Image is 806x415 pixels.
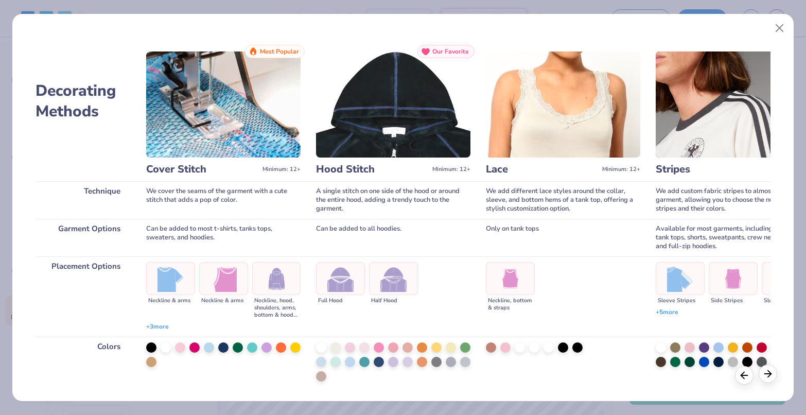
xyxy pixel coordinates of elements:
[769,19,789,38] button: Close
[486,51,640,158] img: Lace
[36,219,131,256] div: Garment Options
[667,266,693,292] img: Sleeve Stripes
[486,181,640,219] div: We add different lace styles around the collar, sleeve, and bottom hems of a tank top, offering a...
[720,266,746,292] img: Side Stripes
[264,266,290,292] img: Neckline, hood, shoulders, arms, bottom & hoodie pocket
[486,297,535,312] div: Neckline, bottom & straps
[656,308,678,317] span: + 5 more
[486,219,640,256] div: Only on tank tops
[146,219,301,256] div: Can be added to most t-shirts, tanks tops, sweaters, and hoodies.
[36,256,131,337] div: Placement Options
[486,163,598,176] h3: Lace
[497,266,523,292] img: Neckline, bottom & straps
[432,166,470,173] span: Minimum: 12+
[36,181,131,219] div: Technique
[316,219,470,256] div: Can be added to all hoodies.
[656,297,705,304] div: Sleeve Stripes
[157,266,184,292] img: Neckline & arms
[327,266,354,292] img: Full Hood
[260,48,299,55] span: Most Popular
[252,297,301,319] div: Neckline, hood, shoulders, arms, bottom & hoodie pocket
[709,297,758,304] div: Side Stripes
[316,181,470,219] div: A single stitch on one side of the hood or around the entire hood, adding a trendy touch to the g...
[199,297,248,319] div: Neckline & arms
[316,163,428,176] h3: Hood Stitch
[146,51,301,158] img: Cover Stitch
[656,163,768,176] h3: Stripes
[432,48,469,55] span: Our Favorite
[211,266,237,292] img: Neckline & arms
[262,166,301,173] span: Minimum: 12+
[146,181,301,219] div: We cover the seams of the garment with a cute stitch that adds a pop of color.
[316,51,470,158] img: Hood Stitch
[369,297,418,304] div: Half Hood
[602,166,640,173] span: Minimum: 12+
[146,322,169,331] span: + 3 more
[146,297,195,319] div: Neckline & arms
[146,163,258,176] h3: Cover Stitch
[316,297,365,304] div: Full Hood
[36,81,131,122] h2: Decorating Methods
[380,266,407,292] img: Half Hood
